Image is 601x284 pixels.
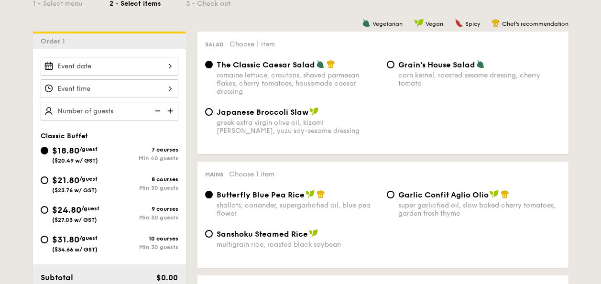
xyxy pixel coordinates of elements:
[217,108,308,117] span: Japanese Broccoli Slaw
[217,201,379,218] div: shallots, coriander, supergarlicfied oil, blue pea flower
[109,176,178,183] div: 8 courses
[205,230,213,238] input: Sanshoku Steamed Ricemultigrain rice, roasted black soybean
[164,102,178,120] img: icon-add.58712e84.svg
[387,191,394,198] input: Garlic Confit Aglio Oliosuper garlicfied oil, slow baked cherry tomatoes, garden fresh thyme
[41,273,73,282] span: Subtotal
[52,205,81,215] span: $24.80
[455,19,463,27] img: icon-spicy.37a8142b.svg
[414,19,424,27] img: icon-vegan.f8ff3823.svg
[79,146,98,153] span: /guest
[217,240,379,249] div: multigrain rice, roasted black soybean
[501,190,509,198] img: icon-chef-hat.a58ddaea.svg
[41,79,178,98] input: Event time
[41,132,88,140] span: Classic Buffet
[465,21,480,27] span: Spicy
[52,187,97,194] span: ($23.76 w/ GST)
[217,229,308,239] span: Sanshoku Steamed Rice
[362,19,371,27] img: icon-vegetarian.fe4039eb.svg
[387,61,394,68] input: Grain's House Saladcorn kernel, roasted sesame dressing, cherry tomato
[229,170,274,178] span: Choose 1 item
[217,190,305,199] span: Butterfly Blue Pea Rice
[205,41,224,48] span: Salad
[41,37,69,45] span: Order 1
[217,60,315,69] span: The Classic Caesar Salad
[426,21,443,27] span: Vegan
[41,102,178,120] input: Number of guests
[52,157,98,164] span: ($20.49 w/ GST)
[109,235,178,242] div: 10 courses
[81,205,99,212] span: /guest
[502,21,568,27] span: Chef's recommendation
[52,175,79,186] span: $21.80
[372,21,403,27] span: Vegetarian
[52,145,79,156] span: $18.80
[398,71,561,87] div: corn kernel, roasted sesame dressing, cherry tomato
[205,108,213,116] input: Japanese Broccoli Slawgreek extra virgin olive oil, kizami [PERSON_NAME], yuzu soy-sesame dressing
[398,60,475,69] span: Grain's House Salad
[229,40,275,48] span: Choose 1 item
[398,190,489,199] span: Garlic Confit Aglio Olio
[79,175,98,182] span: /guest
[476,60,485,68] img: icon-vegetarian.fe4039eb.svg
[156,273,178,282] span: $0.00
[492,19,500,27] img: icon-chef-hat.a58ddaea.svg
[150,102,164,120] img: icon-reduce.1d2dbef1.svg
[109,214,178,221] div: Min 30 guests
[41,176,48,184] input: $21.80/guest($23.76 w/ GST)8 coursesMin 30 guests
[490,190,499,198] img: icon-vegan.f8ff3823.svg
[41,236,48,243] input: $31.80/guest($34.66 w/ GST)10 coursesMin 30 guests
[309,107,319,116] img: icon-vegan.f8ff3823.svg
[79,235,98,241] span: /guest
[41,57,178,76] input: Event date
[52,246,98,253] span: ($34.66 w/ GST)
[41,147,48,154] input: $18.80/guest($20.49 w/ GST)7 coursesMin 40 guests
[217,119,379,135] div: greek extra virgin olive oil, kizami [PERSON_NAME], yuzu soy-sesame dressing
[205,171,223,178] span: Mains
[317,190,325,198] img: icon-chef-hat.a58ddaea.svg
[109,146,178,153] div: 7 courses
[306,190,315,198] img: icon-vegan.f8ff3823.svg
[205,191,213,198] input: Butterfly Blue Pea Riceshallots, coriander, supergarlicfied oil, blue pea flower
[398,201,561,218] div: super garlicfied oil, slow baked cherry tomatoes, garden fresh thyme
[52,234,79,245] span: $31.80
[109,244,178,251] div: Min 30 guests
[309,229,318,238] img: icon-vegan.f8ff3823.svg
[41,206,48,214] input: $24.80/guest($27.03 w/ GST)9 coursesMin 30 guests
[109,206,178,212] div: 9 courses
[52,217,97,223] span: ($27.03 w/ GST)
[109,155,178,162] div: Min 40 guests
[316,60,325,68] img: icon-vegetarian.fe4039eb.svg
[205,61,213,68] input: The Classic Caesar Saladromaine lettuce, croutons, shaved parmesan flakes, cherry tomatoes, house...
[327,60,335,68] img: icon-chef-hat.a58ddaea.svg
[217,71,379,96] div: romaine lettuce, croutons, shaved parmesan flakes, cherry tomatoes, housemade caesar dressing
[109,185,178,191] div: Min 30 guests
